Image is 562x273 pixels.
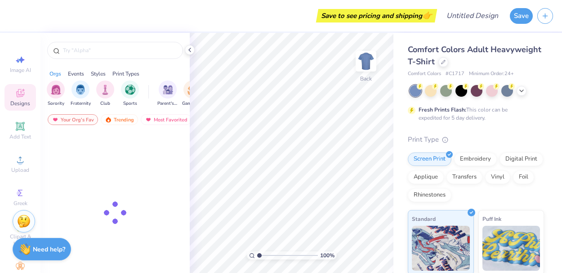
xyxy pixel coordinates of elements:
img: Puff Ink [482,226,540,271]
span: Sorority [48,100,64,107]
button: filter button [157,81,178,107]
div: Your Org's Fav [48,114,98,125]
button: filter button [71,81,91,107]
div: Vinyl [485,170,510,184]
div: Styles [91,70,106,78]
div: Rhinestones [408,188,451,202]
span: 👉 [422,10,432,21]
div: Print Types [112,70,139,78]
span: Designs [10,100,30,107]
span: Sports [123,100,137,107]
div: Most Favorited [141,114,192,125]
img: most_fav.gif [145,116,152,123]
div: filter for Club [96,81,114,107]
button: filter button [96,81,114,107]
img: trending.gif [105,116,112,123]
div: Orgs [49,70,61,78]
span: Club [100,100,110,107]
img: Parent's Weekend Image [163,85,173,95]
img: Sports Image [125,85,135,95]
button: filter button [121,81,139,107]
strong: Fresh Prints Flash: [419,106,466,113]
div: filter for Sorority [47,81,65,107]
span: Image AI [10,67,31,74]
span: 100 % [320,251,335,260]
span: Upload [11,166,29,174]
span: Clipart & logos [4,233,36,247]
div: Events [68,70,84,78]
span: Comfort Colors [408,70,441,78]
span: Comfort Colors Adult Heavyweight T-Shirt [408,44,541,67]
div: filter for Sports [121,81,139,107]
div: This color can be expedited for 5 day delivery. [419,106,529,122]
div: Transfers [446,170,482,184]
div: filter for Parent's Weekend [157,81,178,107]
div: Embroidery [454,152,497,166]
div: Digital Print [500,152,543,166]
span: Add Text [9,133,31,140]
span: Minimum Order: 24 + [469,70,514,78]
img: most_fav.gif [52,116,59,123]
div: Foil [513,170,534,184]
img: Sorority Image [51,85,61,95]
span: Greek [13,200,27,207]
span: Parent's Weekend [157,100,178,107]
strong: Need help? [33,245,65,254]
div: Back [360,75,372,83]
div: Applique [408,170,444,184]
button: filter button [47,81,65,107]
input: Untitled Design [439,7,505,25]
div: filter for Fraternity [71,81,91,107]
button: filter button [182,81,203,107]
div: filter for Game Day [182,81,203,107]
img: Club Image [100,85,110,95]
img: Back [357,52,375,70]
span: Standard [412,214,436,224]
input: Try "Alpha" [62,46,177,55]
div: Save to see pricing and shipping [318,9,435,22]
div: Trending [101,114,138,125]
img: Fraternity Image [76,85,85,95]
img: Standard [412,226,470,271]
div: Print Type [408,134,544,145]
img: Game Day Image [187,85,198,95]
span: Puff Ink [482,214,501,224]
button: Save [510,8,533,24]
span: Fraternity [71,100,91,107]
span: Game Day [182,100,203,107]
span: # C1717 [446,70,464,78]
div: Screen Print [408,152,451,166]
